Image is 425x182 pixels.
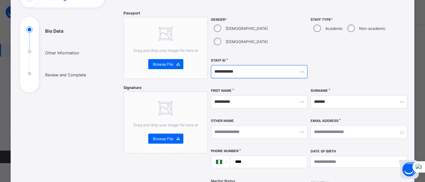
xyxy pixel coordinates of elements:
span: Browse File [153,136,173,141]
span: Signature [123,85,141,90]
span: Gender [211,18,307,22]
div: Drag and drop your image file here orBrowse File [123,91,208,153]
span: Drag and drop your image file here or [134,48,198,53]
div: Drag and drop your image file here orBrowse File [123,17,208,79]
label: Phone Number [211,149,239,153]
label: Non-academic [359,26,386,31]
span: Browse File [153,62,173,67]
label: Other Name [211,119,234,123]
label: First Name [211,89,232,93]
label: Staff ID [211,58,226,63]
span: Passport [123,11,140,15]
button: Open asap [400,160,419,179]
label: Date of Birth [311,149,336,153]
span: Drag and drop your image file here or [134,123,198,127]
span: Staff Type [311,18,407,22]
label: Email Address [311,119,338,123]
label: Surname [311,89,328,93]
label: [DEMOGRAPHIC_DATA] [226,26,268,31]
label: Academic [325,26,343,31]
label: [DEMOGRAPHIC_DATA] [226,39,268,44]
